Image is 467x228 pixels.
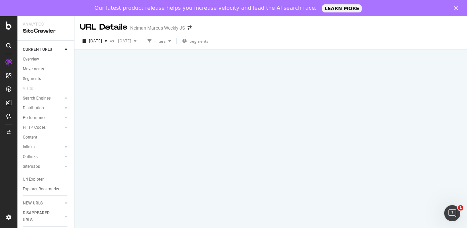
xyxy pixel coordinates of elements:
a: CURRENT URLS [23,46,63,53]
a: Explorer Bookmarks [23,186,69,193]
a: Search Engines [23,95,63,102]
div: Sitemaps [23,163,40,170]
div: Explorer Bookmarks [23,186,59,193]
div: Content [23,134,37,141]
div: Analytics [23,22,69,27]
div: NEW URLS [23,200,43,207]
div: Outlinks [23,153,38,160]
button: Segments [179,36,211,46]
div: Visits [23,85,33,92]
a: Movements [23,66,69,73]
button: Filters [145,36,174,46]
div: SiteCrawler [23,27,69,35]
a: Visits [23,85,40,92]
a: Overview [23,56,69,63]
a: Performance [23,114,63,121]
div: arrow-right-arrow-left [188,26,192,30]
a: Url Explorer [23,176,69,183]
div: Filters [154,38,166,44]
div: HTTP Codes [23,124,46,131]
a: Inlinks [23,144,63,151]
div: Movements [23,66,44,73]
a: NEW URLS [23,200,63,207]
button: [DATE] [115,36,139,46]
div: Search Engines [23,95,51,102]
div: URL Details [80,22,127,33]
a: Outlinks [23,153,63,160]
a: Segments [23,75,69,82]
span: 2025 Aug. 11th [89,38,102,44]
div: Url Explorer [23,176,44,183]
iframe: Intercom live chat [444,205,460,221]
div: DISAPPEARED URLS [23,210,57,224]
a: Content [23,134,69,141]
button: [DATE] [80,36,110,46]
div: Inlinks [23,144,35,151]
span: Segments [190,38,208,44]
a: LEARN MORE [322,4,362,12]
div: Close [454,6,461,10]
a: DISAPPEARED URLS [23,210,63,224]
span: vs [110,38,115,44]
div: Performance [23,114,46,121]
span: 2025 Jul. 28th [115,38,131,44]
div: Our latest product release helps you increase velocity and lead the AI search race. [95,5,317,11]
span: 1 [458,205,463,211]
div: Overview [23,56,39,63]
div: CURRENT URLS [23,46,52,53]
a: Distribution [23,105,63,112]
div: Segments [23,75,41,82]
div: Distribution [23,105,44,112]
div: Neiman Marcus Weekly JS [130,25,185,31]
a: Sitemaps [23,163,63,170]
a: HTTP Codes [23,124,63,131]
